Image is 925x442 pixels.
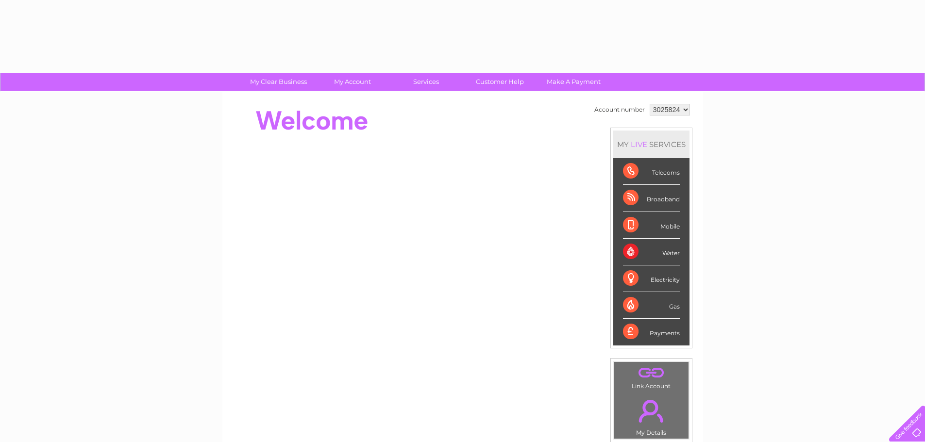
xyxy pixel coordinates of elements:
[617,394,686,428] a: .
[460,73,540,91] a: Customer Help
[613,131,690,158] div: MY SERVICES
[312,73,392,91] a: My Account
[623,292,680,319] div: Gas
[238,73,319,91] a: My Clear Business
[623,239,680,265] div: Water
[629,140,649,149] div: LIVE
[623,185,680,212] div: Broadband
[614,392,689,439] td: My Details
[623,265,680,292] div: Electricity
[623,158,680,185] div: Telecoms
[623,319,680,345] div: Payments
[614,361,689,392] td: Link Account
[623,212,680,239] div: Mobile
[617,364,686,381] a: .
[592,101,647,118] td: Account number
[534,73,614,91] a: Make A Payment
[386,73,466,91] a: Services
